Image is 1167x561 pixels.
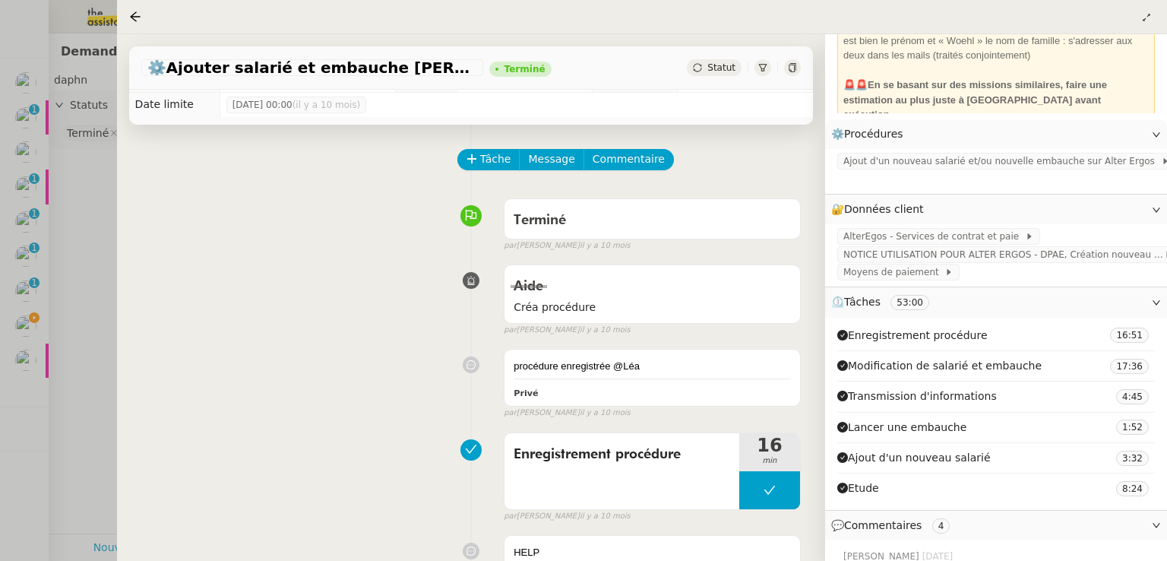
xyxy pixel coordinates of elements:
[844,296,881,308] span: Tâches
[514,359,791,374] div: procédure enregistrée @Léa
[837,480,879,497] span: Etude
[1128,422,1131,433] span: :
[514,280,543,293] span: Aide
[504,324,517,337] span: par
[837,449,991,467] span: Ajout d'un nouveau salarié
[843,229,1025,244] span: AlterEgos - Services de contrat et paie
[837,419,966,436] span: Lancer une embauche
[831,296,942,308] span: ⏲️
[1110,328,1149,343] nz-tag: 16
[831,519,956,531] span: 💬
[844,519,922,531] span: Commentaires
[825,195,1167,224] div: 🔐Données client
[837,388,997,405] span: Transmission d'informations
[825,511,1167,540] div: 💬Commentaires 4
[514,299,791,316] span: Créa procédure
[1110,359,1149,374] nz-tag: 17
[514,545,791,560] div: HELP
[580,407,631,420] span: il y a 10 mois
[514,388,538,398] b: Privé
[1116,420,1149,435] nz-tag: 1
[129,93,220,117] td: Date limite
[843,79,1107,120] strong: 🚨🚨En se basant sur des missions similaires, faire une estimation au plus juste à [GEOGRAPHIC_DATA...
[1116,389,1149,404] nz-tag: 4
[844,203,924,215] span: Données client
[504,65,546,74] div: Terminé
[504,407,517,420] span: par
[457,149,520,170] button: Tâche
[1116,451,1149,466] nz-tag: 3
[580,239,631,252] span: il y a 10 mois
[837,327,988,344] span: Enregistrement procédure
[519,149,583,170] button: Message
[890,295,929,310] nz-tag: 53:00
[1131,361,1143,372] span: 36
[580,510,631,523] span: il y a 10 mois
[825,287,1167,317] div: ⏲️Tâches 53:00
[831,201,930,218] span: 🔐
[1128,330,1131,341] span: :
[1131,453,1143,464] span: 32
[1116,481,1149,496] nz-tag: 8
[843,247,1164,262] span: NOTICE UTILISATION POUR ALTER ERGOS - DPAE, Création nouveau salarié, Lancement embauche intermit...
[1131,483,1143,494] span: 24
[843,18,1149,63] div: « Baudouin » est bien le prénom et « Woehl » le nom de famille : s'adresser aux deux dans les mai...
[831,125,910,143] span: ⚙️
[504,239,631,252] small: [PERSON_NAME]
[147,60,477,75] span: ⚙️Ajouter salarié et embauche [PERSON_NAME]
[825,119,1167,149] div: ⚙️Procédures
[583,149,674,170] button: Commentaire
[593,151,665,168] span: Commentaire
[514,214,566,227] span: Terminé
[843,265,944,280] span: Moyens de paiement
[739,436,800,455] span: 16
[1128,391,1131,402] span: :
[293,100,361,110] span: (il y a 10 mois)
[580,324,631,337] span: il y a 10 mois
[843,154,1161,169] span: Ajout d'un nouveau salarié et/ou nouvelle embauche sur Alter Ergos
[837,357,1042,375] span: Modification de salarié et embauche
[1128,361,1131,372] span: :
[932,518,950,534] nz-tag: 4
[504,510,517,523] span: par
[707,62,735,73] span: Statut
[480,151,511,168] span: Tâche
[504,510,631,523] small: [PERSON_NAME]
[1131,391,1143,402] span: 45
[504,239,517,252] span: par
[504,324,631,337] small: [PERSON_NAME]
[1128,483,1131,494] span: :
[514,443,730,466] span: Enregistrement procédure
[1128,453,1131,464] span: :
[232,97,361,113] span: [DATE] 00:00
[504,407,631,420] small: [PERSON_NAME]
[528,151,574,168] span: Message
[1131,330,1143,341] span: 51
[1131,422,1143,433] span: 52
[844,128,903,140] span: Procédures
[739,455,800,467] span: min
